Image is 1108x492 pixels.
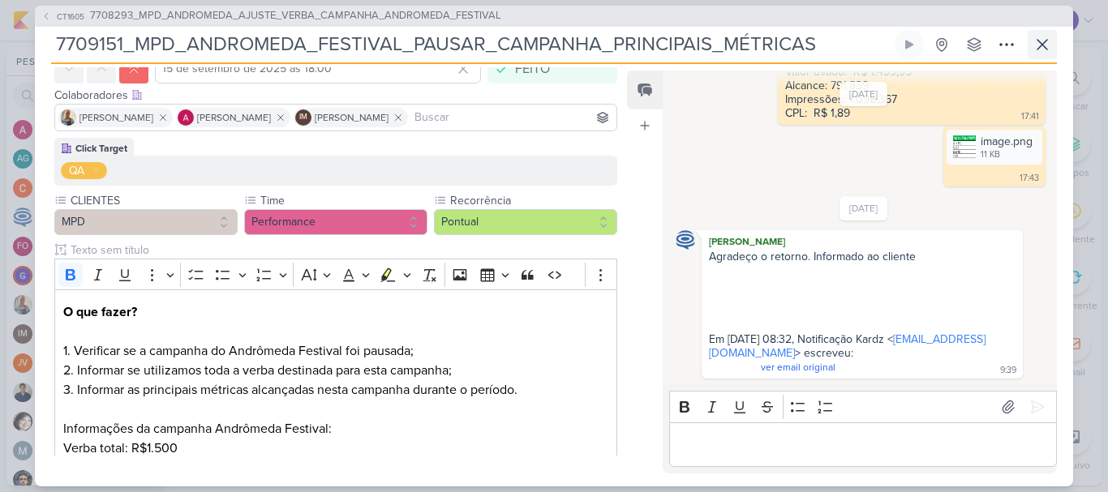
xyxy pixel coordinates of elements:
[79,110,153,125] span: [PERSON_NAME]
[411,108,613,127] input: Buscar
[785,65,1038,79] div: Valor usado: R$ 1.499,95
[449,192,617,209] label: Recorrência
[981,148,1033,161] div: 11 KB
[903,38,916,51] div: Ligar relógio
[981,133,1033,150] div: image.png
[197,110,271,125] span: [PERSON_NAME]
[1021,110,1039,123] div: 17:41
[259,192,427,209] label: Time
[669,391,1057,422] div: Editor toolbar
[178,109,194,126] img: Alessandra Gomes
[487,54,617,83] button: FEITO
[295,109,311,126] div: Isabella Machado Guimarães
[63,302,608,477] p: 1. Verificar se a campanha do Andrômeda Festival foi pausada; 2. Informar se utilizamos toda a ve...
[315,110,389,125] span: [PERSON_NAME]
[69,162,84,179] div: QA
[63,304,137,320] strong: O que fazer?
[709,332,986,360] a: [EMAIL_ADDRESS][DOMAIN_NAME]
[709,250,986,374] span: Agradeço o retorno. Informado ao cliente Em [DATE] 08:32, Notificação Kardz < > escreveu:
[69,192,238,209] label: CLIENTES
[54,87,617,104] div: Colaboradores
[1000,364,1016,377] div: 9:39
[785,79,1038,92] div: Alcance: 791.839
[515,59,550,79] div: FEITO
[785,92,1038,106] div: Impressões: 1.098.367
[785,106,850,120] div: CPL: R$ 1,89
[761,362,835,373] span: ver email original
[54,259,617,290] div: Editor toolbar
[51,30,891,59] input: Kard Sem Título
[60,109,76,126] img: Iara Santos
[244,209,427,235] button: Performance
[669,422,1057,467] div: Editor editing area: main
[434,209,617,235] button: Pontual
[155,54,481,83] input: Select a date
[67,242,617,259] input: Texto sem título
[1020,172,1039,185] div: 17:43
[299,113,307,122] p: IM
[54,209,238,235] button: MPD
[75,141,127,156] div: Click Target
[705,233,1020,250] div: [PERSON_NAME]
[953,135,976,158] img: 5gkxIYd5BCAQ7Sb1O558sFuTennv0dUXjJM3RQ4j.png
[947,130,1042,165] div: image.png
[676,230,695,250] img: Caroline Traven De Andrade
